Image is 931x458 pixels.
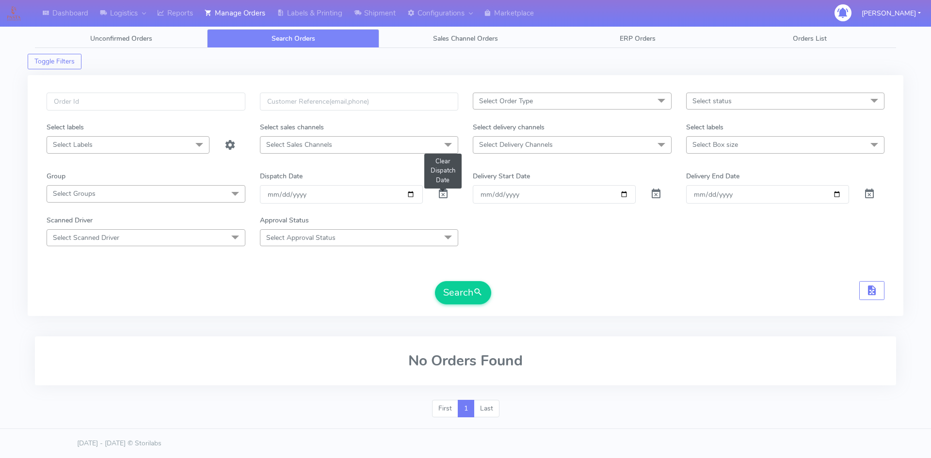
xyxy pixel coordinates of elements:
[692,140,738,149] span: Select Box size
[272,34,315,43] span: Search Orders
[686,122,723,132] label: Select labels
[47,93,245,111] input: Order Id
[692,96,732,106] span: Select status
[433,34,498,43] span: Sales Channel Orders
[473,171,530,181] label: Delivery Start Date
[260,171,303,181] label: Dispatch Date
[28,54,81,69] button: Toggle Filters
[260,215,309,225] label: Approval Status
[266,140,332,149] span: Select Sales Channels
[686,171,739,181] label: Delivery End Date
[53,189,96,198] span: Select Groups
[479,140,553,149] span: Select Delivery Channels
[854,3,928,23] button: [PERSON_NAME]
[260,122,324,132] label: Select sales channels
[473,122,545,132] label: Select delivery channels
[47,122,84,132] label: Select labels
[35,29,896,48] ul: Tabs
[458,400,474,417] a: 1
[266,233,336,242] span: Select Approval Status
[435,281,491,304] button: Search
[47,353,884,369] h2: No Orders Found
[53,233,119,242] span: Select Scanned Driver
[793,34,827,43] span: Orders List
[260,93,459,111] input: Customer Reference(email,phone)
[53,140,93,149] span: Select Labels
[620,34,656,43] span: ERP Orders
[47,215,93,225] label: Scanned Driver
[47,171,65,181] label: Group
[90,34,152,43] span: Unconfirmed Orders
[479,96,533,106] span: Select Order Type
